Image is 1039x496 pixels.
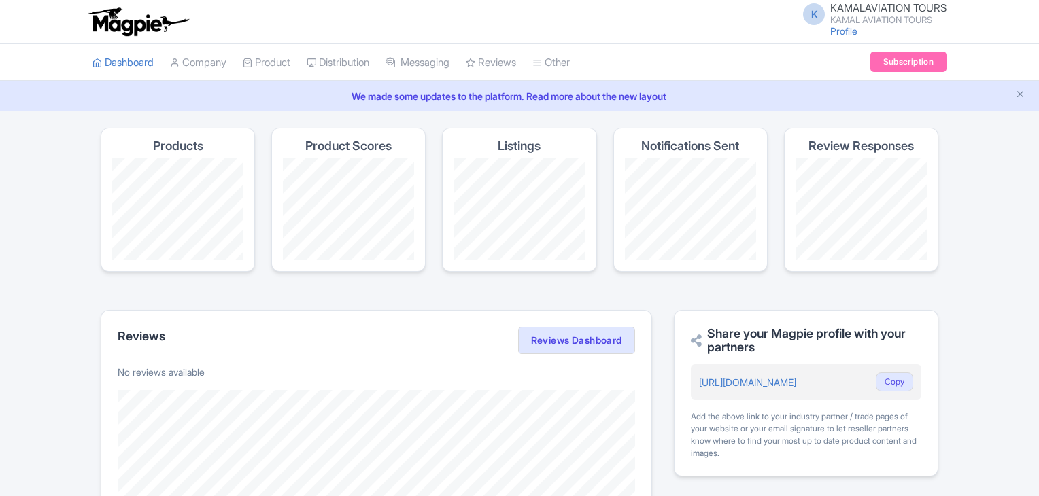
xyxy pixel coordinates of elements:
a: Reviews Dashboard [518,327,635,354]
h4: Notifications Sent [641,139,739,153]
h4: Products [153,139,203,153]
a: Product [243,44,290,82]
small: KAMAL AVIATION TOURS [830,16,947,24]
a: Reviews [466,44,516,82]
img: logo-ab69f6fb50320c5b225c76a69d11143b.png [86,7,191,37]
a: K KAMALAVIATION TOURS KAMAL AVIATION TOURS [795,3,947,24]
a: Dashboard [92,44,154,82]
button: Copy [876,372,913,391]
p: No reviews available [118,365,635,379]
a: We made some updates to the platform. Read more about the new layout [8,89,1031,103]
span: K [803,3,825,25]
a: Subscription [870,52,947,72]
h4: Review Responses [808,139,914,153]
div: Add the above link to your industry partner / trade pages of your website or your email signature... [691,410,921,459]
h4: Product Scores [305,139,392,153]
button: Close announcement [1015,88,1025,103]
a: Messaging [386,44,449,82]
a: Other [532,44,570,82]
h2: Share your Magpie profile with your partners [691,327,921,354]
span: KAMALAVIATION TOURS [830,1,947,14]
h4: Listings [498,139,541,153]
a: Distribution [307,44,369,82]
h2: Reviews [118,330,165,343]
a: Profile [830,25,857,37]
a: [URL][DOMAIN_NAME] [699,376,796,388]
a: Company [170,44,226,82]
